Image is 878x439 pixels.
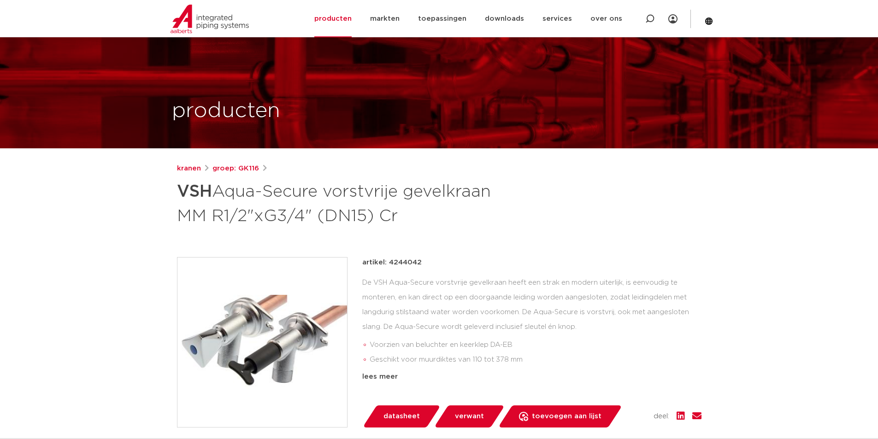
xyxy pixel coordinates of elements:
div: lees meer [362,371,701,382]
li: Geschikt voor muurdiktes van 110 tot 378 mm [370,352,701,367]
span: verwant [455,409,484,424]
a: kranen [177,163,201,174]
img: Product Image for VSH Aqua-Secure vorstvrije gevelkraan MM R1/2"xG3/4" (DN15) Cr [177,258,347,427]
li: Voorzien van beluchter en keerklep DA-EB [370,338,701,352]
strong: VSH [177,183,212,200]
a: groep: GK116 [212,163,259,174]
span: datasheet [383,409,420,424]
span: deel: [654,411,669,422]
p: artikel: 4244042 [362,257,422,268]
h1: Aqua-Secure vorstvrije gevelkraan MM R1/2"xG3/4" (DN15) Cr [177,178,523,228]
a: verwant [434,405,505,427]
div: De VSH Aqua-Secure vorstvrije gevelkraan heeft een strak en modern uiterlijk, is eenvoudig te mon... [362,275,701,368]
span: toevoegen aan lijst [532,409,601,424]
h1: producten [172,96,280,126]
a: datasheet [362,405,441,427]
